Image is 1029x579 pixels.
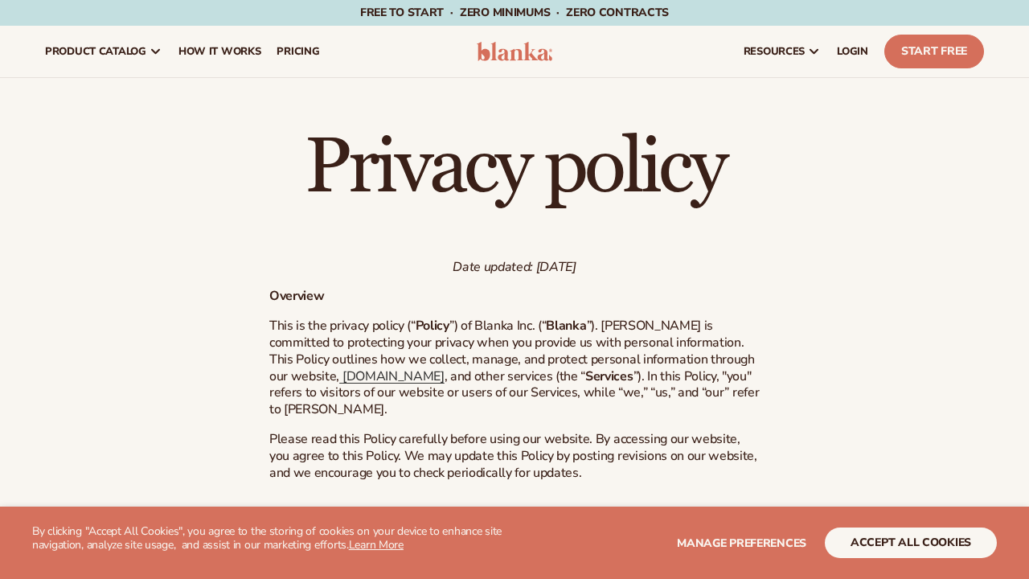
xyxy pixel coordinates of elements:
[269,430,757,482] span: Please read this Policy carefully before using our website. By accessing our website, you agree t...
[449,317,547,335] span: ”) of Blanka Inc. (“
[744,45,805,58] span: resources
[170,26,269,77] a: How It Works
[884,35,984,68] a: Start Free
[178,45,261,58] span: How It Works
[269,129,760,207] h1: Privacy policy
[269,26,327,77] a: pricing
[585,368,633,385] strong: Services
[349,537,404,552] a: Learn More
[269,317,416,335] span: This is the privacy policy (“
[829,26,876,77] a: LOGIN
[546,317,586,335] strong: Blanka
[825,528,997,558] button: accept all cookies
[837,45,868,58] span: LOGIN
[269,368,759,419] span: ”). In this Policy, "you" refers to visitors of our website or users of our Services, while “we,”...
[342,368,445,385] span: [DOMAIN_NAME]
[677,536,806,551] span: Manage preferences
[37,26,170,77] a: product catalog
[269,287,324,305] strong: Overview
[360,5,669,20] span: Free to start · ZERO minimums · ZERO contracts
[477,42,552,61] img: logo
[32,525,514,552] p: By clicking "Accept All Cookies", you agree to the storing of cookies on your device to enhance s...
[453,258,576,276] em: Date updated: [DATE]
[445,368,585,385] span: , and other services (the “
[277,45,319,58] span: pricing
[269,317,755,384] span: ”). [PERSON_NAME] is committed to protecting your privacy when you provide us with personal infor...
[339,368,445,385] a: [DOMAIN_NAME]
[416,317,449,335] strong: Policy
[45,45,146,58] span: product catalog
[736,26,829,77] a: resources
[677,528,806,558] button: Manage preferences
